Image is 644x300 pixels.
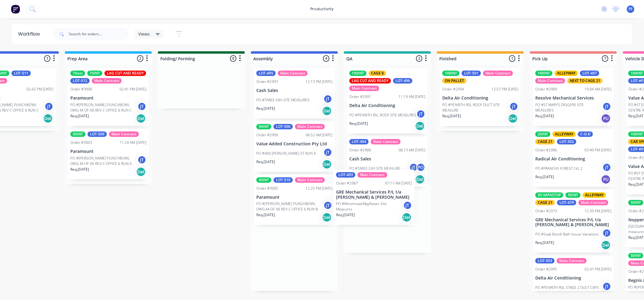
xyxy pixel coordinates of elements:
img: Factory [11,5,20,14]
div: productivity [307,5,337,14]
span: PF [629,6,633,12]
span: Views [138,31,150,37]
div: Workflow [18,30,43,38]
input: Search for orders... [69,28,129,40]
